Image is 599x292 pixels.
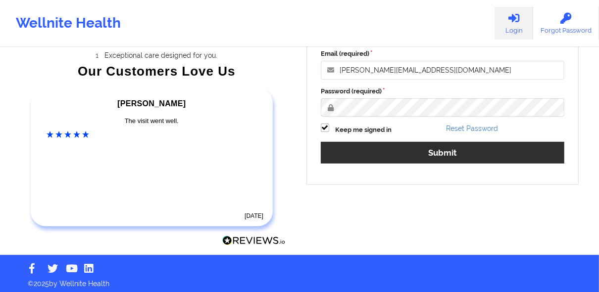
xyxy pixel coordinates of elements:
a: Forgot Password [533,7,599,40]
div: Our Customers Love Us [28,66,286,76]
p: © 2025 by Wellnite Health [21,272,578,289]
li: Exceptional care designed for you. [36,51,286,59]
label: Keep me signed in [335,125,392,135]
a: Reset Password [446,125,498,132]
a: Reviews.io Logo [222,236,286,249]
label: Password (required) [321,86,564,96]
time: [DATE] [245,212,263,219]
button: Submit [321,142,564,163]
div: The visit went well. [47,116,257,126]
a: Login [495,7,533,40]
img: Reviews.io Logo [222,236,286,246]
label: Email (required) [321,49,564,59]
span: [PERSON_NAME] [117,99,186,108]
input: Email address [321,61,564,80]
